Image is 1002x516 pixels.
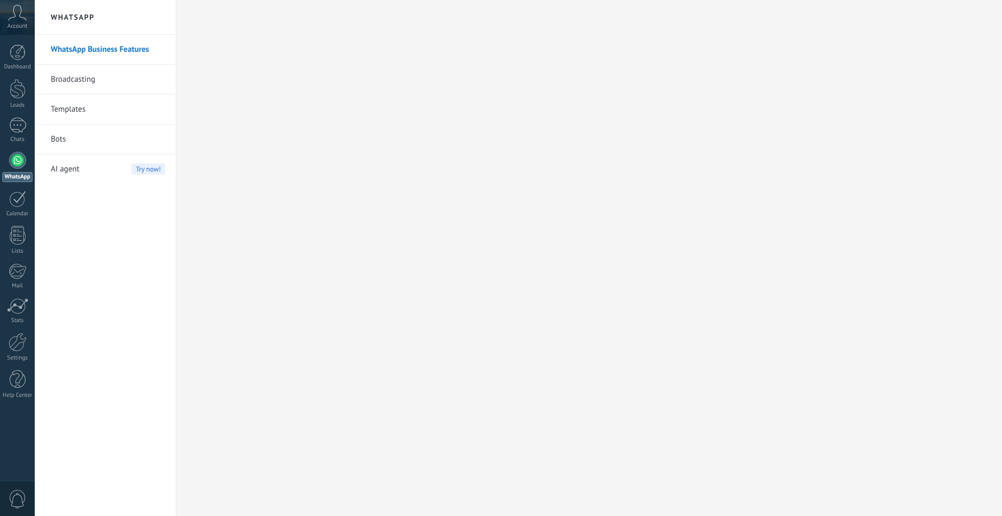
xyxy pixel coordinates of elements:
div: Mail [2,283,33,290]
a: Broadcasting [51,65,165,95]
div: Calendar [2,210,33,217]
div: Dashboard [2,64,33,71]
div: Lists [2,248,33,255]
div: Stats [2,317,33,324]
span: AI agent [51,154,80,184]
div: WhatsApp [2,172,33,182]
a: WhatsApp Business Features [51,35,165,65]
span: Try now! [131,163,165,175]
a: AI agentTry now! [51,154,165,184]
li: Bots [35,124,176,154]
div: Settings [2,355,33,362]
li: AI agent [35,154,176,184]
div: Chats [2,136,33,143]
li: Templates [35,95,176,124]
div: Help Center [2,392,33,399]
li: WhatsApp Business Features [35,35,176,65]
span: Account [7,23,27,30]
a: Bots [51,124,165,154]
div: Leads [2,102,33,109]
li: Broadcasting [35,65,176,95]
a: Templates [51,95,165,124]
